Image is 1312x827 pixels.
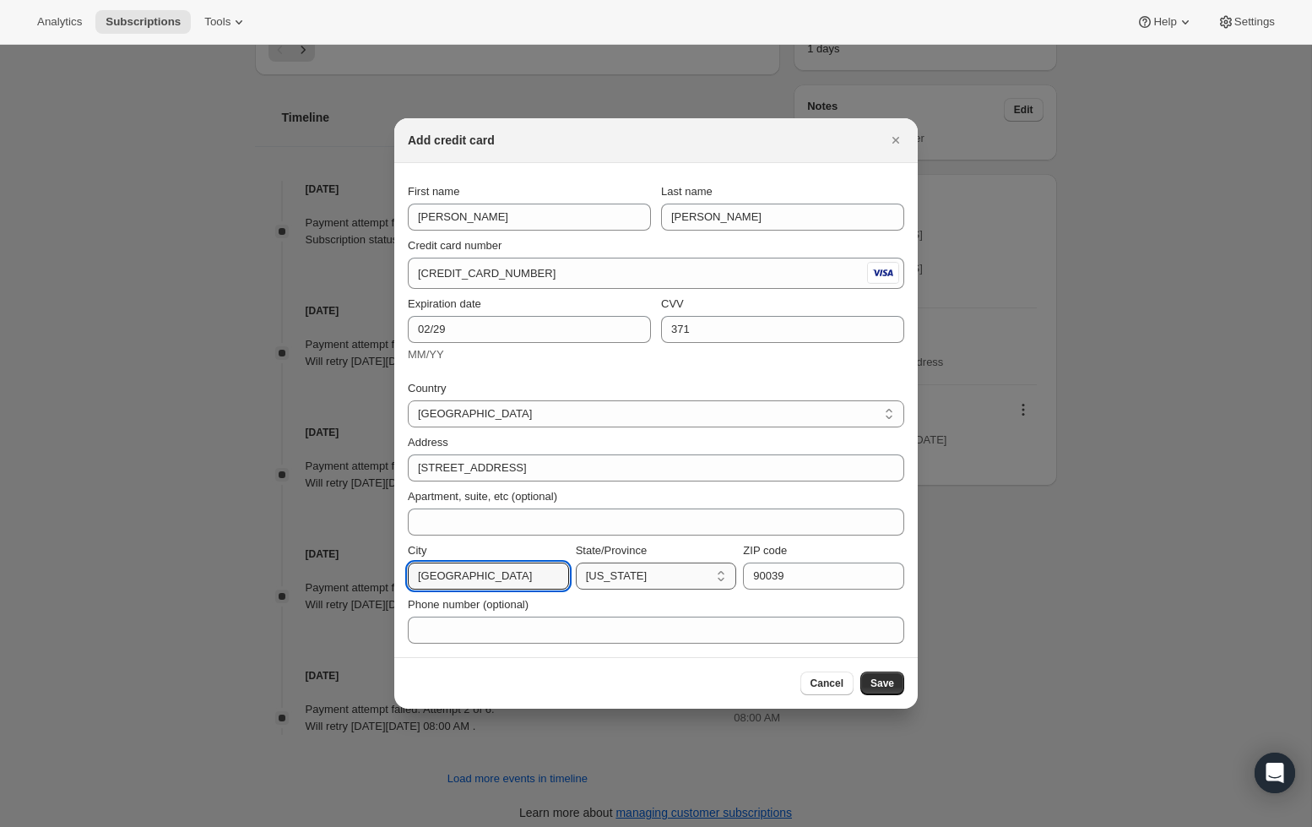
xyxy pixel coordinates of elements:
[800,672,854,695] button: Cancel
[1255,753,1295,793] div: Open Intercom Messenger
[408,598,529,611] span: Phone number (optional)
[1207,10,1285,34] button: Settings
[27,10,92,34] button: Analytics
[106,15,181,29] span: Subscriptions
[661,185,713,198] span: Last name
[408,239,501,252] span: Credit card number
[1126,10,1203,34] button: Help
[1234,15,1275,29] span: Settings
[408,490,557,503] span: Apartment, suite, etc (optional)
[884,128,908,152] button: Close
[860,672,904,695] button: Save
[95,10,191,34] button: Subscriptions
[743,544,787,557] span: ZIP code
[870,677,894,690] span: Save
[408,348,444,361] span: MM/YY
[204,15,230,29] span: Tools
[194,10,258,34] button: Tools
[811,677,843,690] span: Cancel
[408,297,481,310] span: Expiration date
[576,544,648,557] span: State/Province
[408,132,495,149] h2: Add credit card
[37,15,82,29] span: Analytics
[408,382,447,394] span: Country
[661,297,684,310] span: CVV
[408,185,459,198] span: First name
[408,544,426,557] span: City
[1153,15,1176,29] span: Help
[408,436,448,449] span: Address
